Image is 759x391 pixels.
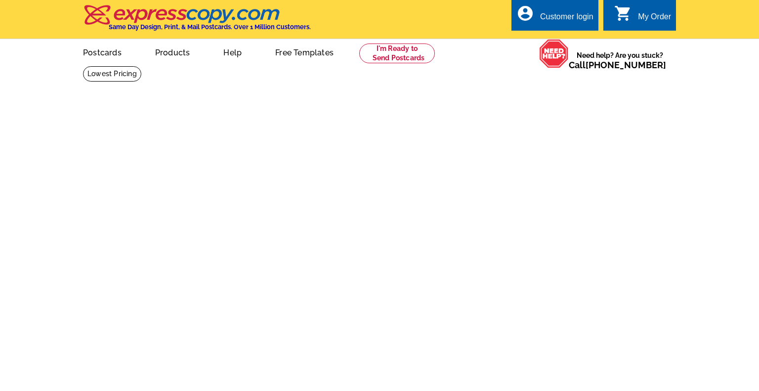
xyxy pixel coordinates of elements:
a: Products [139,40,206,63]
img: help [539,39,569,68]
a: Same Day Design, Print, & Mail Postcards. Over 1 Million Customers. [83,12,311,31]
a: Postcards [67,40,137,63]
span: Need help? Are you stuck? [569,50,671,70]
a: shopping_cart My Order [614,11,671,23]
a: [PHONE_NUMBER] [586,60,666,70]
i: account_circle [516,4,534,22]
a: Free Templates [259,40,349,63]
h4: Same Day Design, Print, & Mail Postcards. Over 1 Million Customers. [109,23,311,31]
i: shopping_cart [614,4,632,22]
a: account_circle Customer login [516,11,593,23]
span: Call [569,60,666,70]
div: Customer login [540,12,593,26]
a: Help [208,40,257,63]
div: My Order [638,12,671,26]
